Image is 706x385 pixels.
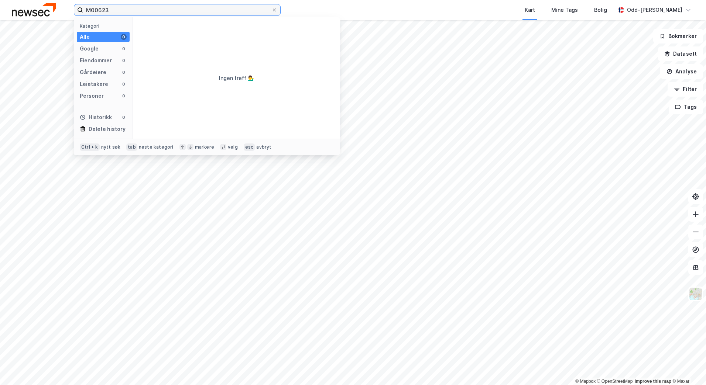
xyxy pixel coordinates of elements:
iframe: Chat Widget [669,350,706,385]
div: avbryt [256,144,271,150]
div: 0 [121,81,127,87]
div: Ctrl + k [80,143,100,151]
div: Mine Tags [551,6,578,14]
div: Leietakere [80,80,108,89]
div: Eiendommer [80,56,112,65]
div: Google [80,44,99,53]
div: Personer [80,91,104,100]
a: OpenStreetMap [597,379,633,384]
div: Alle [80,32,90,41]
div: 0 [121,69,127,75]
button: Datasett [658,46,703,61]
div: markere [195,144,214,150]
div: Ingen treff 💁‍♂️ [219,74,254,83]
div: Gårdeiere [80,68,106,77]
div: Kategori [80,23,130,29]
a: Mapbox [575,379,596,384]
button: Bokmerker [653,29,703,44]
div: 0 [121,93,127,99]
input: Søk på adresse, matrikkel, gårdeiere, leietakere eller personer [83,4,271,15]
a: Improve this map [635,379,671,384]
img: newsec-logo.f6e21ccffca1b3a03d2d.png [12,3,56,16]
button: Analyse [660,64,703,79]
img: Z [689,287,703,301]
div: tab [126,143,137,151]
button: Filter [668,82,703,97]
div: Odd-[PERSON_NAME] [627,6,682,14]
div: esc [244,143,255,151]
div: Historikk [80,113,112,122]
div: nytt søk [101,144,121,150]
div: 0 [121,46,127,52]
button: Tags [669,100,703,114]
div: Kart [525,6,535,14]
div: velg [228,144,238,150]
div: 0 [121,114,127,120]
div: Kontrollprogram for chat [669,350,706,385]
div: Delete history [89,125,126,133]
div: Bolig [594,6,607,14]
div: 0 [121,34,127,40]
div: neste kategori [139,144,174,150]
div: 0 [121,58,127,63]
